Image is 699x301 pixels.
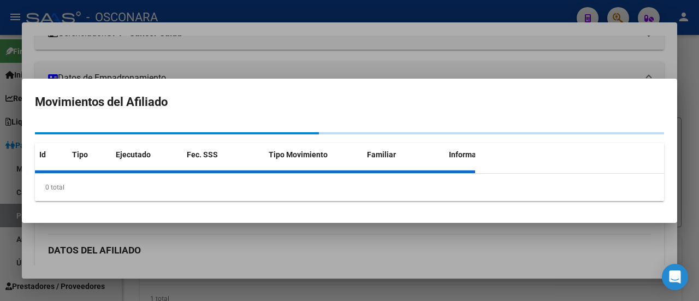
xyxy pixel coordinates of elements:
[35,143,68,167] datatable-header-cell: Id
[72,150,88,159] span: Tipo
[35,174,664,201] div: 0 total
[264,143,363,167] datatable-header-cell: Tipo Movimiento
[111,143,182,167] datatable-header-cell: Ejecutado
[187,150,218,159] span: Fec. SSS
[39,150,46,159] span: Id
[269,150,328,159] span: Tipo Movimiento
[182,143,264,167] datatable-header-cell: Fec. SSS
[445,143,526,167] datatable-header-cell: Informable SSS
[68,143,111,167] datatable-header-cell: Tipo
[367,150,396,159] span: Familiar
[662,264,688,290] div: Open Intercom Messenger
[363,143,445,167] datatable-header-cell: Familiar
[35,92,664,113] h2: Movimientos del Afiliado
[449,150,503,159] span: Informable SSS
[116,150,151,159] span: Ejecutado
